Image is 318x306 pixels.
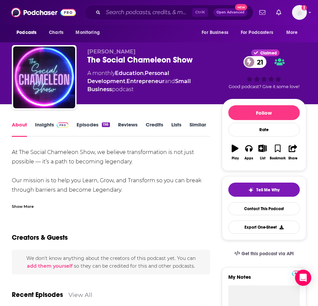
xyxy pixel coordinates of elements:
img: Podchaser - Follow, Share and Rate Podcasts [11,6,76,19]
button: add them yourself [27,263,73,269]
span: Monitoring [76,28,99,37]
button: open menu [197,26,237,39]
div: Open Intercom Messenger [295,270,311,286]
label: My Notes [228,274,300,285]
a: InsightsPodchaser Pro [35,121,68,137]
span: and [165,78,175,84]
div: Search podcasts, credits, & more... [85,5,253,20]
svg: Add a profile image [301,5,307,10]
a: Lists [171,121,181,137]
h2: Creators & Guests [12,233,68,242]
span: Podcasts [17,28,36,37]
a: Show notifications dropdown [273,7,284,18]
span: New [235,4,247,10]
a: Education [115,70,144,76]
div: Play [232,156,239,160]
input: Search podcasts, credits, & more... [103,7,192,18]
button: Open AdvancedNew [213,8,248,16]
button: List [256,140,269,164]
a: Show notifications dropdown [257,7,268,18]
a: Pro website [292,270,304,276]
a: Entrepreneur [126,78,165,84]
a: Get this podcast via API [229,245,299,262]
img: Podchaser Pro [292,271,304,276]
span: , [125,78,126,84]
button: open menu [236,26,283,39]
span: Open Advanced [216,11,244,14]
button: Export One-Sheet [228,221,300,234]
span: Get this podcast via API [241,251,294,257]
div: Bookmark [270,156,286,160]
a: About [12,121,27,137]
span: Tell Me Why [256,187,280,193]
span: For Podcasters [241,28,273,37]
div: List [260,156,265,160]
div: Claimed21Good podcast? Give it some love! [222,48,306,90]
img: The Social Chameleon Show [13,46,75,108]
span: More [286,28,298,37]
span: [PERSON_NAME] [87,48,136,55]
a: Reviews [118,121,138,137]
button: Play [228,140,242,164]
a: Small Business [87,78,191,92]
a: Contact This Podcast [228,202,300,215]
button: open menu [71,26,108,39]
span: , [144,70,145,76]
span: Good podcast? Give it some love! [229,84,299,89]
button: Share [286,140,300,164]
div: Apps [244,156,253,160]
span: 21 [250,56,267,68]
span: Logged in as ILATeam [292,5,307,20]
span: Ctrl K [192,8,208,17]
img: Podchaser Pro [57,122,68,128]
a: 21 [243,56,267,68]
button: tell me why sparkleTell Me Why [228,183,300,197]
button: Show profile menu [292,5,307,20]
a: Recent Episodes [12,291,63,299]
button: Bookmark [269,140,286,164]
button: open menu [12,26,45,39]
span: Charts [49,28,63,37]
img: tell me why sparkle [248,187,254,193]
span: Claimed [260,51,277,55]
button: open menu [282,26,306,39]
a: Charts [45,26,67,39]
div: 198 [102,122,110,127]
button: Apps [242,140,256,164]
span: For Business [202,28,228,37]
div: At The Social Chameleon Show, we believe transformation is not just possible — it’s a path to bec... [12,148,210,270]
a: View All [68,291,92,298]
button: Follow [228,105,300,120]
div: A monthly podcast [87,69,222,93]
span: We don't know anything about the creators of this podcast yet . You can so they can be credited f... [26,255,196,269]
a: Episodes198 [77,121,110,137]
div: Share [288,156,297,160]
a: Credits [146,121,163,137]
div: Rate [228,123,300,137]
a: Personal Development [87,70,169,84]
img: User Profile [292,5,307,20]
a: Similar [190,121,206,137]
